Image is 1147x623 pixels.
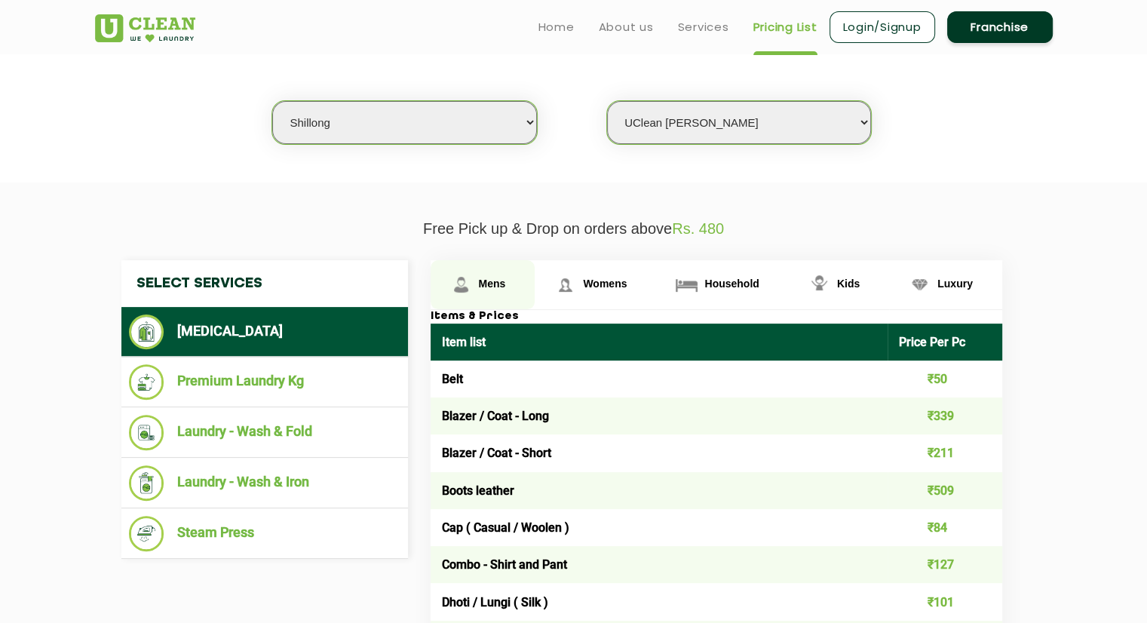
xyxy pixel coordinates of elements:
td: Belt [431,361,888,397]
a: Services [678,18,729,36]
td: Dhoti / Lungi ( Silk ) [431,583,888,620]
th: Item list [431,324,888,361]
li: Laundry - Wash & Iron [129,465,400,501]
li: Premium Laundry Kg [129,364,400,400]
td: Boots leather [431,472,888,509]
p: Free Pick up & Drop on orders above [95,220,1053,238]
span: Kids [837,278,860,290]
td: ₹127 [888,546,1002,583]
img: Laundry - Wash & Iron [129,465,164,501]
span: Rs. 480 [672,220,724,237]
li: [MEDICAL_DATA] [129,315,400,349]
span: Mens [479,278,506,290]
td: ₹101 [888,583,1002,620]
h4: Select Services [121,260,408,307]
h3: Items & Prices [431,310,1002,324]
td: Blazer / Coat - Long [431,397,888,434]
td: Combo - Shirt and Pant [431,546,888,583]
a: Home [538,18,575,36]
img: Kids [806,272,833,298]
img: Dry Cleaning [129,315,164,349]
img: Household [673,272,700,298]
a: Pricing List [753,18,817,36]
td: ₹509 [888,472,1002,509]
td: Blazer / Coat - Short [431,434,888,471]
img: Womens [552,272,578,298]
span: Household [704,278,759,290]
img: Laundry - Wash & Fold [129,415,164,450]
img: UClean Laundry and Dry Cleaning [95,14,195,42]
span: Luxury [937,278,973,290]
td: Cap ( Casual / Woolen ) [431,509,888,546]
td: ₹50 [888,361,1002,397]
img: Premium Laundry Kg [129,364,164,400]
img: Mens [448,272,474,298]
span: Womens [583,278,627,290]
td: ₹84 [888,509,1002,546]
td: ₹339 [888,397,1002,434]
th: Price Per Pc [888,324,1002,361]
img: Luxury [906,272,933,298]
a: Franchise [947,11,1053,43]
li: Steam Press [129,516,400,551]
td: ₹211 [888,434,1002,471]
img: Steam Press [129,516,164,551]
a: About us [599,18,654,36]
a: Login/Signup [830,11,935,43]
li: Laundry - Wash & Fold [129,415,400,450]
